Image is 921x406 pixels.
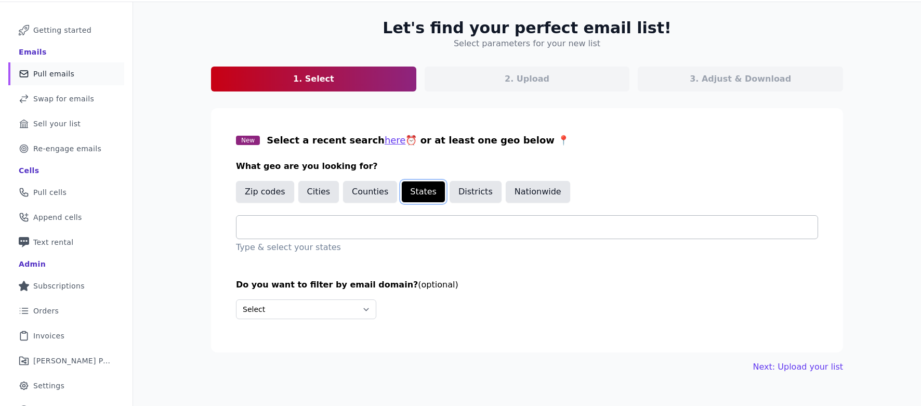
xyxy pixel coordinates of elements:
button: Nationwide [506,181,570,203]
span: Do you want to filter by email domain? [236,280,418,290]
span: Pull cells [33,187,67,198]
span: Select a recent search ⏰ or at least one geo below 📍 [267,135,569,146]
span: [PERSON_NAME] Performance [33,356,112,366]
button: Cities [298,181,339,203]
a: Swap for emails [8,87,124,110]
a: Invoices [8,324,124,347]
h3: What geo are you looking for? [236,160,818,173]
a: Orders [8,299,124,322]
span: Orders [33,306,59,316]
span: Append cells [33,212,82,222]
a: Sell your list [8,112,124,135]
a: Append cells [8,206,124,229]
a: Re-engage emails [8,137,124,160]
span: Swap for emails [33,94,94,104]
div: Cells [19,165,39,176]
a: Pull emails [8,62,124,85]
button: Counties [343,181,397,203]
span: New [236,136,260,145]
span: (optional) [418,280,458,290]
button: Zip codes [236,181,294,203]
h2: Let's find your perfect email list! [383,19,671,37]
span: Settings [33,381,64,391]
a: Settings [8,374,124,397]
button: here [385,133,406,148]
button: Districts [450,181,502,203]
button: Next: Upload your list [753,361,843,373]
a: Getting started [8,19,124,42]
span: Sell your list [33,119,81,129]
span: Re-engage emails [33,143,101,154]
span: Subscriptions [33,281,85,291]
div: Admin [19,259,46,269]
h4: Select parameters for your new list [454,37,600,50]
span: Getting started [33,25,91,35]
span: Pull emails [33,69,74,79]
p: 3. Adjust & Download [690,73,791,85]
a: [PERSON_NAME] Performance [8,349,124,372]
a: 1. Select [211,67,416,91]
a: Text rental [8,231,124,254]
button: States [401,181,445,203]
div: Emails [19,47,47,57]
a: Pull cells [8,181,124,204]
p: Type & select your states [236,241,818,254]
span: Invoices [33,331,64,341]
p: 2. Upload [505,73,549,85]
p: 1. Select [293,73,334,85]
span: Text rental [33,237,74,247]
a: Subscriptions [8,274,124,297]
